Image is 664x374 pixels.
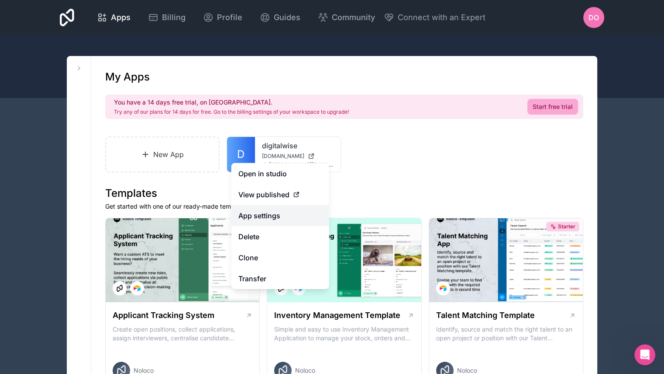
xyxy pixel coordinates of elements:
a: digitalwise [262,140,334,151]
span: Starter [558,223,575,230]
a: Profile [196,8,249,27]
button: Delete [231,226,329,247]
button: Upload attachment [41,287,48,294]
h1: Templates [105,186,583,200]
div: While API support is only officially supported on Enterprise plans, the API functionality itself ... [14,181,161,224]
div: The API allows you to create, read, update, and delete records from your app's data sources. You ... [14,133,161,176]
div: Dale says… [7,63,168,98]
span: Connect with an Expert [398,11,485,24]
span: View published [238,189,289,200]
div: Are you looking to test specific API endpoints like fetching records or creating new records for ... [14,228,161,254]
h1: Inventory Management Template [274,309,400,322]
button: Gif picker [28,287,34,294]
div: You can access API functionality during your trial by going to Settings > Integrations & API Keys... [14,104,161,129]
p: Create open positions, collect applications, assign interviewers, centralise candidate feedback a... [113,325,252,343]
span: D [237,147,244,161]
div: You can access API functionality during your trial by going to Settings > Integrations & API Keys... [7,98,168,259]
div: i want to trial this. how can i add api calls on the trial? [38,69,161,86]
a: D [227,137,255,172]
a: Clone [231,247,329,268]
img: Airtable Logo [440,285,447,292]
span: Profile [217,11,242,24]
button: Home [137,3,153,20]
a: New App [105,136,220,172]
span: [PERSON_NAME][EMAIL_ADDRESS][DOMAIN_NAME] [269,161,334,168]
a: Apps [90,8,138,27]
a: Transfer [231,268,329,289]
a: Source reference 22646422: [153,143,160,150]
h1: My Apps [105,70,150,84]
a: Community [311,8,382,27]
a: App settings [231,205,329,226]
div: Help Bot • AI Agent • Just now [14,261,93,266]
a: Source reference 22646326: [40,169,47,176]
img: Airtable Logo [134,285,141,292]
p: Identify, source and match the right talent to an open project or position with our Talent Matchi... [436,325,576,343]
div: Is that what you were looking for? [7,38,125,57]
textarea: Message… [7,268,167,283]
div: Close [153,3,169,19]
button: go back [6,3,22,20]
h1: Applicant Tracking System [113,309,214,322]
button: Emoji picker [14,287,21,294]
span: Billing [162,11,186,24]
span: DO [588,12,599,23]
p: Simple and easy to use Inventory Management Application to manage your stock, orders and Manufact... [274,325,414,343]
div: Is that what you were looking for? [14,43,118,52]
div: Help Bot says… [7,38,168,64]
h2: You have a 14 days free trial, on [GEOGRAPHIC_DATA]. [114,98,349,107]
span: Guides [274,11,300,24]
p: Get started with one of our ready-made templates [105,202,583,211]
a: Start free trial [527,99,578,115]
span: [DOMAIN_NAME] [262,153,304,160]
a: View published [231,184,329,205]
a: Guides [253,8,307,27]
p: Try any of our plans for 14 days for free. Go to the billing settings of your workspace to upgrade! [114,108,349,115]
iframe: Intercom live chat [634,344,655,365]
a: Source reference 121687318: [91,122,98,129]
div: Help Bot says… [7,98,168,279]
h1: Talent Matching Template [436,309,535,322]
button: Send a message… [150,283,164,297]
a: Billing [141,8,193,27]
div: i want to trial this. how can i add api calls on the trial? [31,63,168,91]
span: Community [332,11,375,24]
h1: Help Bot [42,8,72,15]
img: Profile image for Help Bot [25,5,39,19]
span: Apps [111,11,131,24]
a: [DOMAIN_NAME] [262,153,334,160]
a: Open in studio [231,163,329,184]
button: Connect with an Expert [384,11,485,24]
